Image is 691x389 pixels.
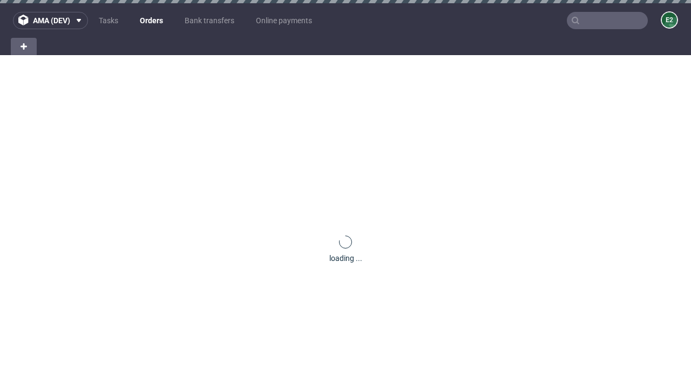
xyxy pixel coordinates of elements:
[13,12,88,29] button: ama (dev)
[329,253,362,264] div: loading ...
[249,12,319,29] a: Online payments
[662,12,677,28] figcaption: e2
[133,12,170,29] a: Orders
[33,17,70,24] span: ama (dev)
[178,12,241,29] a: Bank transfers
[92,12,125,29] a: Tasks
